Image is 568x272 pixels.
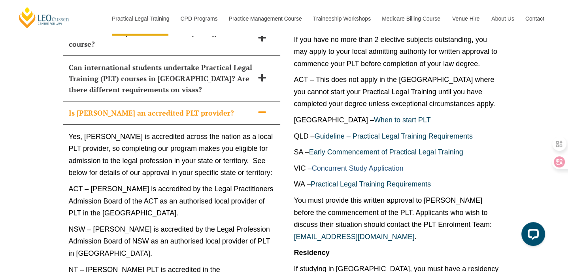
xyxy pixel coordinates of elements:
a: Practice Management Course [223,2,307,36]
a: When to start PLT [374,116,431,124]
p: VIC – [294,162,500,175]
strong: Residency [294,249,330,257]
h2: What are the requirements for completing the PLT course? [69,27,254,49]
p: ACT – [PERSON_NAME] is accredited by the Legal Practitioners Admission Board of the ACT as an aut... [69,183,274,219]
a: Practical Legal Training Requirements [311,180,431,188]
p: ACT – This does not apply in the [GEOGRAPHIC_DATA] where you cannot start your Practical Legal Tr... [294,74,500,110]
a: [EMAIL_ADDRESS][DOMAIN_NAME] [294,233,415,241]
a: Concurrent Study Application [312,164,404,172]
p: [GEOGRAPHIC_DATA] – [294,114,500,126]
p: SA – [294,146,500,158]
a: About Us [485,2,519,36]
h2: Can international students undertake Practical Legal Training (PLT) courses in [GEOGRAPHIC_DATA]?... [69,62,254,95]
a: CPD Programs [174,2,223,36]
a: Medicare Billing Course [376,2,446,36]
a: [PERSON_NAME] Centre for Law [18,6,70,29]
a: Early Commencement of Practical Legal Training [309,148,463,156]
p: QLD – [294,130,500,143]
a: Venue Hire [446,2,485,36]
a: Practical Legal Training [106,2,175,36]
h2: Is [PERSON_NAME] an accredited PLT provider? [69,107,254,118]
p: Yes, [PERSON_NAME] is accredited across the nation as a local PLT provider, so completing our pro... [69,131,274,179]
p: If you have no more than 2 elective subjects outstanding, you may apply to your local admitting a... [294,34,500,70]
a: Contact [519,2,550,36]
a: Guideline – Practical Legal Training Requirements [315,132,473,140]
a: Traineeship Workshops [307,2,376,36]
p: You must provide this written approval to [PERSON_NAME] before the commencement of the PLT. Appli... [294,194,500,243]
p: WA – [294,178,500,190]
p: NSW – [PERSON_NAME] is accredited by the Legal Profession Admission Board of NSW as an authorised... [69,223,274,260]
iframe: LiveChat chat widget [515,219,548,252]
